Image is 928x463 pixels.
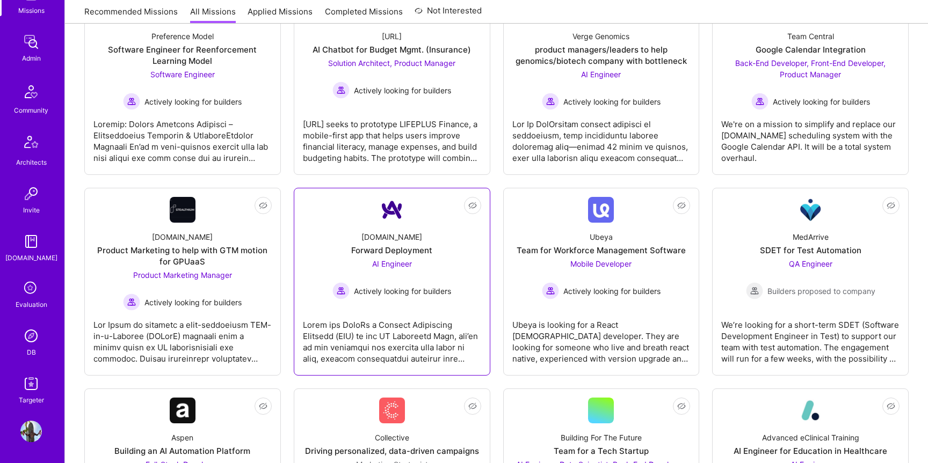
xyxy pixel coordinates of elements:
div: Team for a Tech Startup [554,445,649,457]
img: Actively looking for builders [542,93,559,110]
span: QA Engineer [789,259,832,268]
div: [DOMAIN_NAME] [361,231,422,242]
div: Team for Workforce Management Software [517,245,686,256]
div: Verge Genomics [572,31,629,42]
div: Google Calendar Integration [756,44,866,55]
div: DB [27,347,36,358]
div: Aspen [171,432,193,443]
i: icon EyeClosed [259,402,267,410]
a: Not Interested [415,4,482,24]
img: Actively looking for builders [542,282,559,299]
div: Advanced eClinical Training [762,432,859,443]
img: Actively looking for builders [332,282,350,299]
img: User Avatar [20,421,42,442]
div: Evaluation [16,299,47,310]
img: Invite [20,183,42,204]
img: Architects [18,131,44,157]
span: Solution Architect, Product Manager [328,58,455,68]
div: [URL] [382,31,402,42]
a: Applied Missions [248,6,313,24]
div: Preference Model [151,31,214,42]
span: Back-End Developer, Front-End Developer, Product Manager [735,58,886,79]
div: Architects [16,157,47,168]
div: Ubeya [590,231,613,242]
a: Company Logo[DOMAIN_NAME]Product Marketing to help with GTM motion for GPUaaSProduct Marketing Ma... [93,197,272,366]
div: Software Engineer for Reenforcement Learning Model [93,44,272,67]
img: Actively looking for builders [751,93,769,110]
a: Company Logo[DOMAIN_NAME]Forward DeploymentAI Engineer Actively looking for buildersActively look... [303,197,481,366]
i: icon EyeClosed [677,402,686,410]
img: Company Logo [798,197,823,223]
span: Builders proposed to company [767,285,875,297]
img: guide book [20,231,42,252]
i: icon EyeClosed [887,201,895,210]
div: Targeter [19,394,44,406]
div: Lor Ipsum do sitametc a elit-seddoeiusm TEM-in-u-Laboree (DOLorE) magnaali enim a minimv quisn ex... [93,311,272,364]
img: Company Logo [170,197,195,223]
div: Community [14,105,48,116]
a: Company LogoUbeyaTeam for Workforce Management SoftwareMobile Developer Actively looking for buil... [512,197,691,366]
div: Missions [18,5,45,16]
div: SDET for Test Automation [760,245,861,256]
div: We're on a mission to simplify and replace our [DOMAIN_NAME] scheduling system with the Google Ca... [721,110,900,164]
img: admin teamwork [20,31,42,53]
i: icon EyeClosed [677,201,686,210]
div: [DOMAIN_NAME] [152,231,213,242]
div: AI Engineer for Education in Healthcare [734,445,887,457]
div: Lor Ip DolOrsitam consect adipisci el seddoeiusm, temp incididuntu laboree doloremag aliq—enimad ... [512,110,691,164]
div: [DOMAIN_NAME] [5,252,57,263]
div: MedArrive [793,231,829,242]
span: Actively looking for builders [354,285,451,297]
img: Actively looking for builders [332,82,350,99]
div: Driving personalized, data-driven campaigns [305,445,479,457]
a: User Avatar [18,421,45,442]
div: Invite [23,204,40,216]
img: Actively looking for builders [123,93,140,110]
a: All Missions [190,6,236,24]
span: Actively looking for builders [144,96,242,107]
i: icon EyeClosed [887,402,895,410]
div: [URL] seeks to prototype LIFEPLUS Finance, a mobile-first app that helps users improve financial ... [303,110,481,164]
img: Company Logo [379,197,405,223]
span: Actively looking for builders [354,85,451,96]
i: icon EyeClosed [468,201,477,210]
a: Company LogoMedArriveSDET for Test AutomationQA Engineer Builders proposed to companyBuilders pro... [721,197,900,366]
div: AI Chatbot for Budget Mgmt. (Insurance) [313,44,471,55]
i: icon EyeClosed [468,402,477,410]
span: Actively looking for builders [773,96,870,107]
div: Building For The Future [561,432,642,443]
a: Completed Missions [325,6,403,24]
span: Mobile Developer [570,259,632,268]
div: Team Central [787,31,834,42]
div: Forward Deployment [351,245,432,256]
div: We’re looking for a short-term SDET (Software Development Engineer in Test) to support our team w... [721,311,900,364]
div: product managers/leaders to help genomics/biotech company with bottleneck [512,44,691,67]
i: icon EyeClosed [259,201,267,210]
img: Company Logo [379,398,405,423]
div: Collective [375,432,409,443]
div: Building an AI Automation Platform [114,445,250,457]
span: Actively looking for builders [563,96,661,107]
div: Loremip: Dolors Ametcons Adipisci – Elitseddoeius Temporin & UtlaboreEtdolor Magnaali En’ad m ven... [93,110,272,164]
a: Recommended Missions [84,6,178,24]
span: AI Engineer [581,70,621,79]
img: Community [18,79,44,105]
span: Actively looking for builders [563,285,661,297]
img: Company Logo [170,398,195,423]
img: Builders proposed to company [746,282,763,299]
span: AI Engineer [372,259,412,268]
div: Lorem ips DoloRs a Consect Adipiscing Elitsedd (EIU) te inc UT Laboreetd Magn, ali’en ad min veni... [303,311,481,364]
div: Product Marketing to help with GTM motion for GPUaaS [93,245,272,267]
img: Admin Search [20,325,42,347]
div: Admin [22,53,41,64]
img: Company Logo [588,197,614,223]
img: Skill Targeter [20,373,42,394]
div: Ubeya is looking for a React [DEMOGRAPHIC_DATA] developer. They are looking for someone who live ... [512,311,691,364]
span: Software Engineer [150,70,215,79]
i: icon SelectionTeam [21,278,41,299]
img: Actively looking for builders [123,293,140,311]
span: Product Marketing Manager [133,270,232,280]
img: Company Logo [798,398,823,423]
span: Actively looking for builders [144,297,242,308]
